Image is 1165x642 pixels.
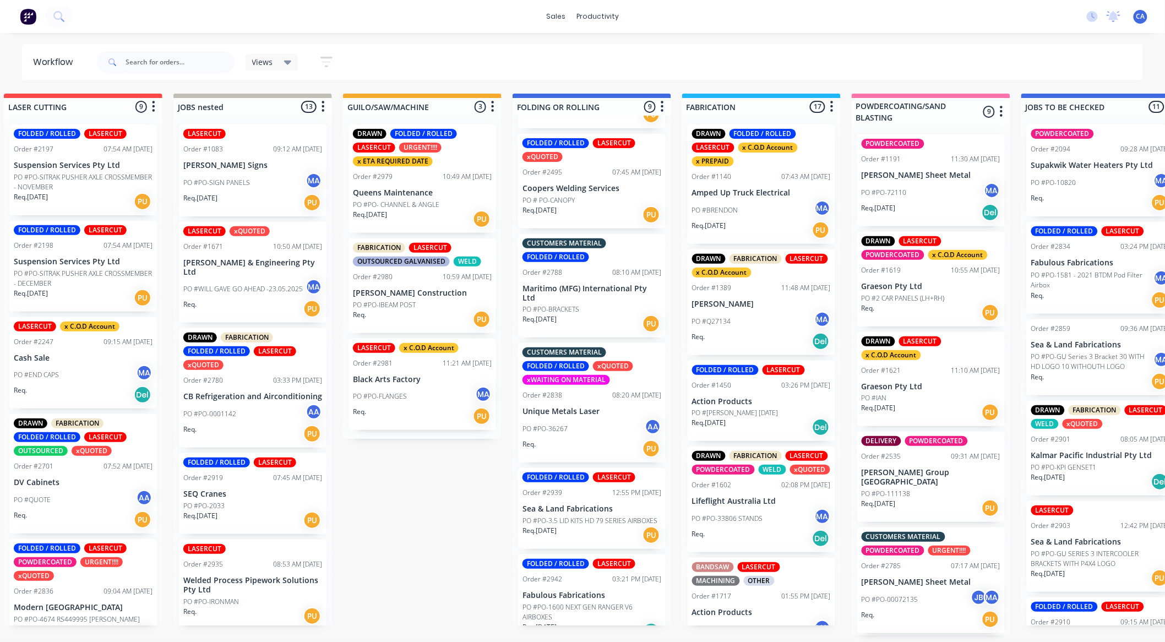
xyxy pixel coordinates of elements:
[9,317,157,409] div: LASERCUTx C.O.D AccountOrder #224709:15 AM [DATE]Cash SalePO #END CAPSMAReq.Del
[9,124,157,215] div: FOLDED / ROLLEDLASERCUTOrder #219707:54 AM [DATE]Suspension Services Pty LtdPO #PO-SITRAK PUSHER ...
[812,221,830,239] div: PU
[14,144,53,154] div: Order #2197
[522,167,562,177] div: Order #2495
[692,497,831,506] p: Lifeflight Australia Ltd
[353,129,386,139] div: DRAWN
[14,495,51,505] p: PO #QUOTE
[1031,144,1071,154] div: Order #2094
[14,385,27,395] p: Req.
[14,370,59,380] p: PO #END CAPS
[782,380,831,390] div: 03:26 PM [DATE]
[692,172,732,182] div: Order #1140
[409,243,451,253] div: LASERCUT
[14,225,80,235] div: FOLDED / ROLLED
[14,461,53,471] div: Order #2701
[1136,12,1145,21] span: CA
[692,480,732,490] div: Order #1602
[1031,352,1153,372] p: PO #PO-GU Series 3 Bracket 30 WITH HD LOGO 10 WITHOUTH LOGO
[14,192,48,202] p: Req. [DATE]
[183,193,217,203] p: Req. [DATE]
[183,376,223,385] div: Order #2780
[518,234,666,338] div: CUSTOMERS MATERIALFOLDED / ROLLEDOrder #278808:10 AM [DATE]Maritimo (MFG) International Pty LtdPO...
[862,451,901,461] div: Order #2535
[643,440,660,458] div: PU
[522,138,589,148] div: FOLDED / ROLLED
[303,194,321,211] div: PU
[862,282,1000,291] p: Graeson Pty Ltd
[1031,193,1044,203] p: Req.
[14,269,153,289] p: PO #PO-SITRAK PUSHER AXLE CROSSMEMBER - DECEMBER
[862,236,895,246] div: DRAWN
[862,468,1000,487] p: [PERSON_NAME] Group [GEOGRAPHIC_DATA]
[812,333,830,350] div: Del
[688,124,835,244] div: DRAWNFOLDED / ROLLEDLASERCUTx C.O.D Accountx PREPAIDOrder #114007:43 AM [DATE]Amped Up Truck Elec...
[183,489,322,499] p: SEQ Cranes
[522,205,557,215] p: Req. [DATE]
[9,414,157,534] div: DRAWNFABRICATIONFOLDED / ROLLEDLASERCUTOUTSOURCEDxQUOTEDOrder #270107:52 AM [DATE]DV CabinetsPO #...
[522,526,557,536] p: Req. [DATE]
[692,300,831,309] p: [PERSON_NAME]
[814,508,831,525] div: MA
[349,238,496,333] div: FABRICATIONLASERCUTOUTSOURCED GALVANISEDWELDOrder #298010:59 AM [DATE][PERSON_NAME] ConstructionP...
[522,284,661,303] p: Maritimo (MFG) International Pty Ltd
[862,303,875,313] p: Req.
[692,514,763,524] p: PO #PO-33806 STANDS
[862,489,911,499] p: PO #PO-111138
[303,425,321,443] div: PU
[643,315,660,333] div: PU
[183,284,303,294] p: PO #WILL GAVE GO AHEAD -23.05.2025
[51,418,104,428] div: FABRICATION
[134,511,151,529] div: PU
[692,254,726,264] div: DRAWN
[692,529,705,539] p: Req.
[692,205,738,215] p: PO #BRENDON
[692,129,726,139] div: DRAWN
[353,310,366,320] p: Req.
[353,156,433,166] div: x ETA REQUIRED DATE
[862,139,924,149] div: POWDERCOATED
[862,154,901,164] div: Order #1191
[349,124,496,233] div: DRAWNFOLDED / ROLLEDLASERCUTURGENT!!!!x ETA REQUIRED DATEOrder #297910:49 AM [DATE]Queens Mainten...
[353,143,395,153] div: LASERCUT
[522,347,606,357] div: CUSTOMERS MATERIAL
[518,134,666,228] div: FOLDED / ROLLEDLASERCUTxQUOTEDOrder #249507:45 AM [DATE]Coopers Welding ServicesPO # PO-CANOPYReq...
[522,472,589,482] div: FOLDED / ROLLED
[134,193,151,210] div: PU
[183,242,223,252] div: Order #1671
[475,386,492,402] div: MA
[353,358,393,368] div: Order #2981
[273,144,322,154] div: 09:12 AM [DATE]
[982,204,999,221] div: Del
[273,473,322,483] div: 07:45 AM [DATE]
[899,236,941,246] div: LASERCUT
[862,403,896,413] p: Req. [DATE]
[857,232,1005,327] div: DRAWNLASERCUTPOWDERCOATEDx C.O.D AccountOrder #161910:55 AM [DATE]Graeson Pty LtdPO #2 CAR PANELS...
[522,195,575,205] p: PO # PO-CANOPY
[612,390,661,400] div: 08:20 AM [DATE]
[14,510,27,520] p: Req.
[126,51,235,73] input: Search for orders...
[14,418,47,428] div: DRAWN
[814,311,831,328] div: MA
[20,8,36,25] img: Factory
[692,268,752,278] div: x C.O.D Account
[522,304,579,314] p: PO #PO-BRACKETS
[179,328,326,448] div: DRAWNFABRICATIONFOLDED / ROLLEDLASERCUTxQUOTEDOrder #278003:33 PM [DATE]CB Refrigeration and Airc...
[692,221,726,231] p: Req. [DATE]
[14,432,80,442] div: FOLDED / ROLLED
[522,361,589,371] div: FOLDED / ROLLED
[730,129,796,139] div: FOLDED / ROLLED
[692,188,831,198] p: Amped Up Truck Electrical
[14,172,153,192] p: PO #PO-SITRAK PUSHER AXLE CROSSMEMBER - NOVEMBER
[183,511,217,521] p: Req. [DATE]
[951,154,1000,164] div: 11:30 AM [DATE]
[522,152,563,162] div: xQUOTED
[254,346,296,356] div: LASERCUT
[522,238,606,248] div: CUSTOMERS MATERIAL
[759,465,786,475] div: WELD
[183,333,217,342] div: DRAWN
[786,451,828,461] div: LASERCUT
[522,252,589,262] div: FOLDED / ROLLED
[353,289,492,298] p: [PERSON_NAME] Construction
[738,143,798,153] div: x C.O.D Account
